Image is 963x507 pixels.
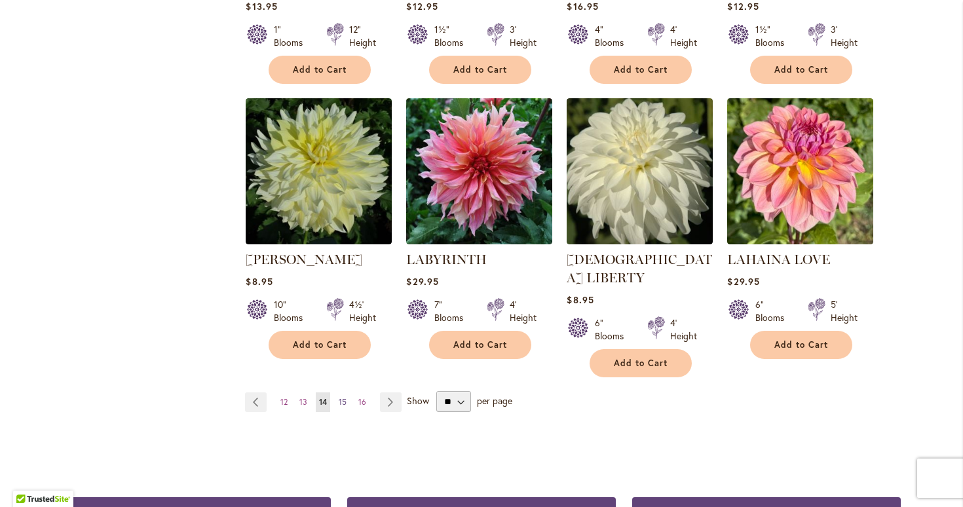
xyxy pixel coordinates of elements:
[274,23,311,49] div: 1" Blooms
[407,394,429,407] span: Show
[355,392,369,412] a: 16
[246,98,392,244] img: La Luna
[10,460,47,497] iframe: Launch Accessibility Center
[567,252,712,286] a: [DEMOGRAPHIC_DATA] LIBERTY
[590,349,692,377] button: Add to Cart
[296,392,311,412] a: 13
[349,23,376,49] div: 12" Height
[293,64,347,75] span: Add to Cart
[269,56,371,84] button: Add to Cart
[727,98,873,244] img: LAHAINA LOVE
[774,64,828,75] span: Add to Cart
[358,397,366,407] span: 16
[269,331,371,359] button: Add to Cart
[831,298,858,324] div: 5' Height
[406,252,487,267] a: LABYRINTH
[246,275,273,288] span: $8.95
[727,252,830,267] a: LAHAINA LOVE
[567,293,594,306] span: $8.95
[319,397,327,407] span: 14
[614,358,668,369] span: Add to Cart
[567,235,713,247] a: LADY LIBERTY
[293,339,347,350] span: Add to Cart
[750,331,852,359] button: Add to Cart
[670,316,697,343] div: 4' Height
[595,23,632,49] div: 4" Blooms
[434,298,471,324] div: 7" Blooms
[727,275,759,288] span: $29.95
[453,339,507,350] span: Add to Cart
[453,64,507,75] span: Add to Cart
[335,392,350,412] a: 15
[434,23,471,49] div: 1½" Blooms
[755,298,792,324] div: 6" Blooms
[567,98,713,244] img: LADY LIBERTY
[755,23,792,49] div: 1½" Blooms
[339,397,347,407] span: 15
[246,235,392,247] a: La Luna
[750,56,852,84] button: Add to Cart
[727,235,873,247] a: LAHAINA LOVE
[277,392,291,412] a: 12
[299,397,307,407] span: 13
[831,23,858,49] div: 3' Height
[477,394,512,407] span: per page
[280,397,288,407] span: 12
[406,275,438,288] span: $29.95
[246,252,362,267] a: [PERSON_NAME]
[614,64,668,75] span: Add to Cart
[349,298,376,324] div: 4½' Height
[595,316,632,343] div: 6" Blooms
[274,298,311,324] div: 10" Blooms
[510,23,537,49] div: 3' Height
[590,56,692,84] button: Add to Cart
[406,235,552,247] a: Labyrinth
[429,56,531,84] button: Add to Cart
[429,331,531,359] button: Add to Cart
[670,23,697,49] div: 4' Height
[774,339,828,350] span: Add to Cart
[406,98,552,244] img: Labyrinth
[510,298,537,324] div: 4' Height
